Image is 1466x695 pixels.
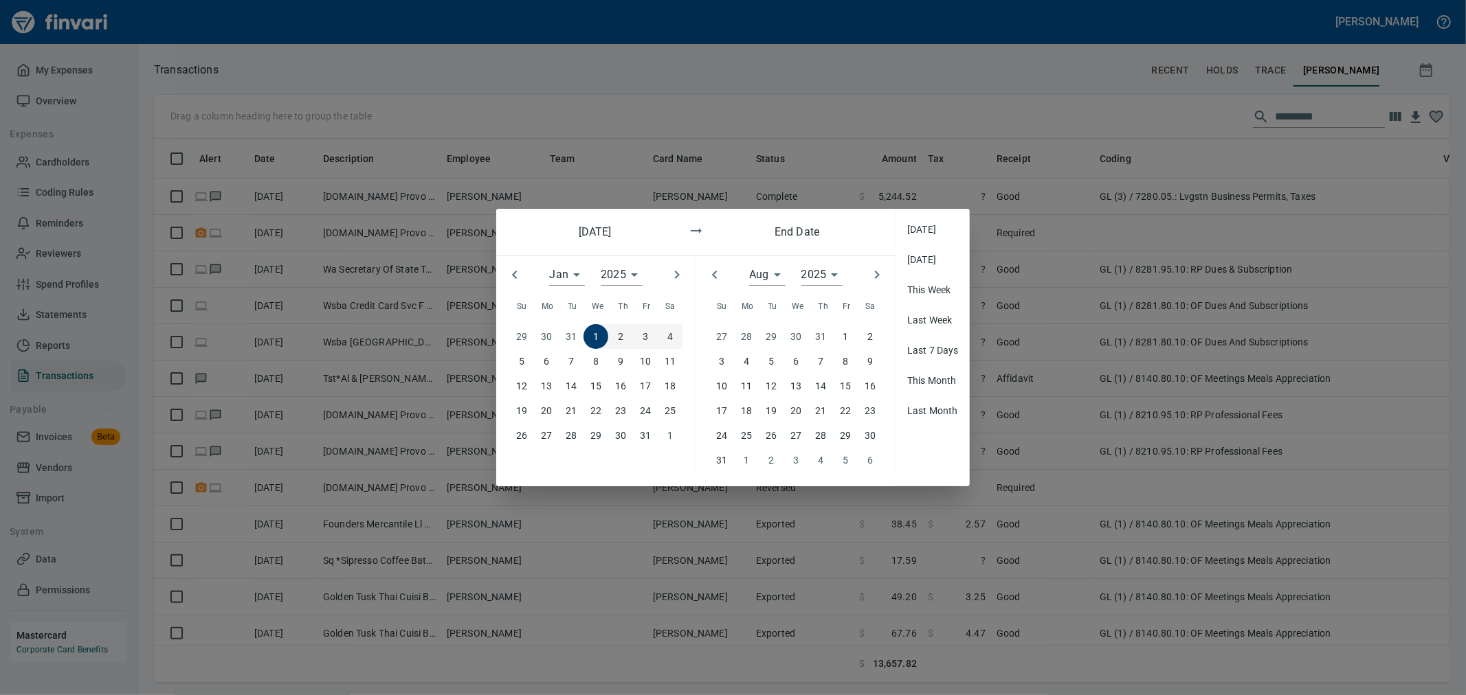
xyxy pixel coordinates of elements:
[541,428,552,443] p: 27
[633,374,658,398] button: 17
[584,398,608,423] button: 22
[896,214,970,244] div: [DATE]
[896,275,970,305] div: This Week
[534,349,559,374] button: 6
[568,300,577,314] span: Tu
[801,264,843,286] div: 2025
[784,423,808,448] button: 27
[843,354,848,369] p: 8
[716,378,727,394] p: 10
[742,300,753,314] span: Mo
[665,354,676,369] p: 11
[584,349,608,374] button: 8
[559,374,584,398] button: 14
[858,398,882,423] button: 23
[759,374,784,398] button: 12
[896,244,970,275] div: [DATE]
[865,378,876,394] p: 16
[509,349,534,374] button: 5
[516,428,527,443] p: 26
[833,349,858,374] button: 8
[509,374,534,398] button: 12
[658,374,682,398] button: 18
[665,300,675,314] span: Sa
[643,300,650,314] span: Fr
[808,398,833,423] button: 21
[608,423,633,448] button: 30
[766,428,777,443] p: 26
[709,374,734,398] button: 10
[907,313,959,327] span: Last Week
[709,398,734,423] button: 17
[815,378,826,394] p: 14
[808,423,833,448] button: 28
[896,396,970,426] div: Last Month
[833,374,858,398] button: 15
[840,378,851,394] p: 15
[544,223,645,242] h6: [DATE]
[734,423,759,448] button: 25
[907,283,959,297] span: This Week
[815,403,826,418] p: 21
[896,305,970,335] div: Last Week
[608,349,633,374] button: 9
[746,223,847,242] h6: End Date
[865,300,875,314] span: Sa
[716,403,727,418] p: 17
[907,223,959,236] span: [DATE]
[858,349,882,374] button: 9
[709,448,734,472] button: 31
[907,404,959,418] span: Last Month
[784,374,808,398] button: 13
[593,354,599,369] p: 8
[808,349,833,374] button: 7
[608,374,633,398] button: 16
[593,329,599,344] p: 1
[907,253,959,266] span: [DATE]
[749,264,785,286] div: Aug
[509,423,534,448] button: 26
[759,349,784,374] button: 5
[590,403,601,418] p: 22
[716,453,727,468] p: 31
[833,423,858,448] button: 29
[843,329,848,344] p: 1
[615,403,626,418] p: 23
[615,428,626,443] p: 30
[833,398,858,423] button: 22
[509,398,534,423] button: 19
[907,343,959,357] span: Last 7 Days
[790,403,801,418] p: 20
[549,264,584,286] div: Jan
[734,349,759,374] button: 4
[643,329,648,344] p: 3
[541,403,552,418] p: 20
[843,300,850,314] span: Fr
[867,354,873,369] p: 9
[566,403,577,418] p: 21
[858,374,882,398] button: 16
[541,378,552,394] p: 13
[734,374,759,398] button: 11
[584,324,608,349] button: 1
[534,423,559,448] button: 27
[858,423,882,448] button: 30
[559,398,584,423] button: 21
[790,378,801,394] p: 13
[793,354,799,369] p: 6
[534,374,559,398] button: 13
[608,324,633,349] button: 2
[709,349,734,374] button: 3
[840,428,851,443] p: 29
[516,403,527,418] p: 19
[608,398,633,423] button: 23
[759,423,784,448] button: 26
[633,423,658,448] button: 31
[534,398,559,423] button: 20
[665,403,676,418] p: 25
[734,398,759,423] button: 18
[896,335,970,365] div: Last 7 Days
[819,300,828,314] span: Th
[566,378,577,394] p: 14
[517,300,526,314] span: Su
